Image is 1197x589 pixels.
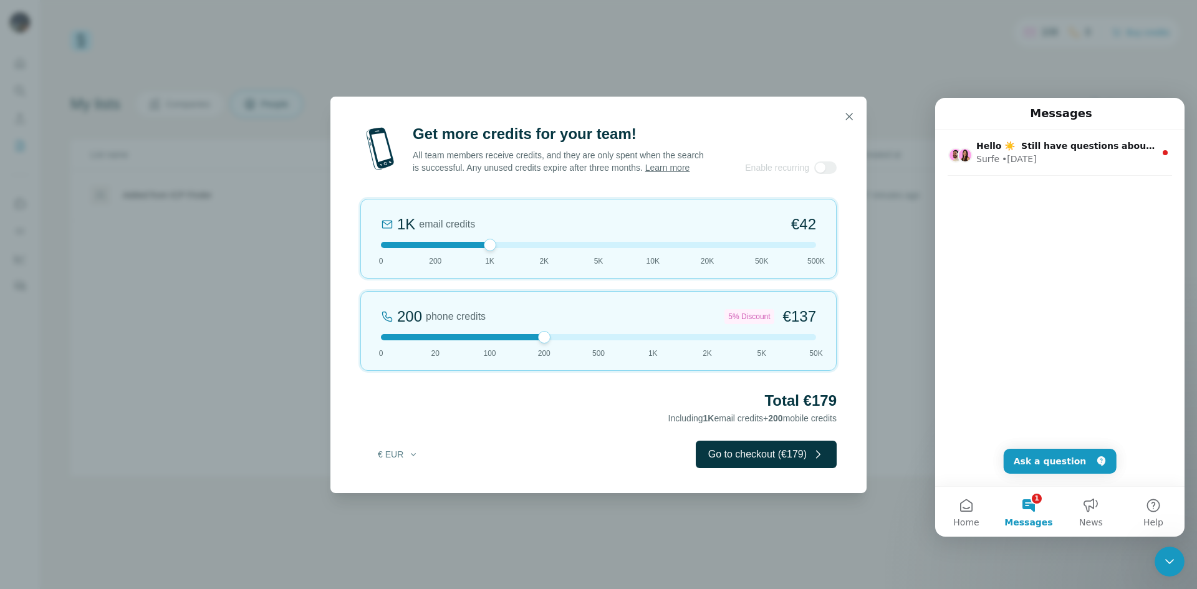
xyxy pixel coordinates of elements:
div: 1K [397,214,415,234]
h2: Total €179 [360,391,837,411]
div: 200 [397,307,422,327]
span: 200 [429,256,441,267]
span: News [144,420,168,429]
span: Including email credits + mobile credits [668,413,837,423]
button: Go to checkout (€179) [696,441,837,468]
span: Help [208,420,228,429]
span: 200 [768,413,782,423]
div: 5% Discount [724,309,774,324]
p: All team members receive credits, and they are only spent when the search is successful. Any unus... [413,149,705,174]
span: Messages [69,420,117,429]
span: 0 [379,256,383,267]
button: Help [187,389,249,439]
span: 0 [379,348,383,359]
span: 500K [807,256,825,267]
button: Messages [62,389,125,439]
span: €42 [791,214,816,234]
span: 500 [592,348,605,359]
span: 100 [483,348,496,359]
a: Learn more [645,163,690,173]
div: • [DATE] [67,55,102,68]
span: Home [18,420,44,429]
button: Ask a question [69,351,181,376]
span: 2K [703,348,712,359]
span: phone credits [426,309,486,324]
iframe: Intercom live chat [1155,547,1185,577]
span: 20 [431,348,440,359]
button: € EUR [369,443,427,466]
div: Surfe [41,55,64,68]
span: 5K [594,256,603,267]
span: email credits [419,217,475,232]
span: 10K [647,256,660,267]
span: Enable recurring [745,161,809,174]
img: mobile-phone [360,124,400,174]
span: 1K [703,413,714,423]
span: 1K [485,256,494,267]
span: 1K [648,348,658,359]
iframe: Intercom live chat [935,98,1185,537]
span: 5K [757,348,766,359]
span: €137 [783,307,816,327]
span: 200 [538,348,550,359]
span: 2K [539,256,549,267]
span: 20K [701,256,714,267]
span: 50K [755,256,768,267]
span: Hello ☀️ ​ Still have questions about the Surfe plans and pricing shown? ​ Visit our Help Center,... [41,43,733,53]
span: 50K [809,348,822,359]
button: News [125,389,187,439]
